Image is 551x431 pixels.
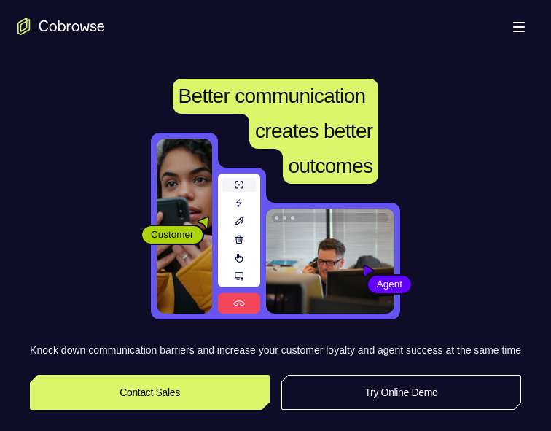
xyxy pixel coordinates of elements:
span: Better communication [179,85,366,107]
p: Knock down communication barriers and increase your customer loyalty and agent success at the sam... [30,343,521,357]
span: creates better [255,120,372,142]
a: Go to the home page [17,18,105,35]
a: Try Online Demo [281,375,521,410]
img: A customer support agent talking on the phone [266,209,394,314]
img: A series of tools used in co-browsing sessions [218,174,260,314]
img: A customer holding their phone [157,139,212,314]
a: Contact Sales [30,375,270,410]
